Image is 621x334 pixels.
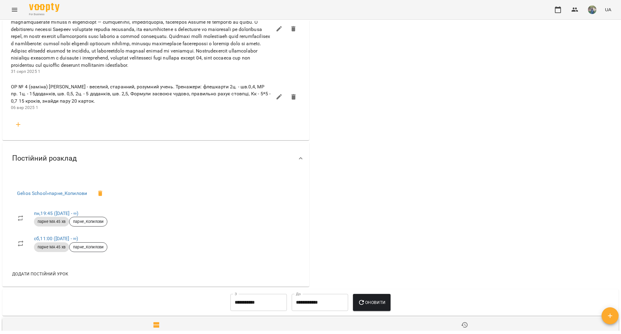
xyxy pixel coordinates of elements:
span: 06 вер 2025 1 [11,105,38,110]
div: парне_Копилови [69,217,107,227]
a: Gelios School»парне_Копилови [17,190,87,196]
div: парне_Копилови [69,242,107,252]
button: UA [603,4,614,15]
span: UA [605,6,611,13]
span: Оновити [358,299,385,306]
span: парне МА 45 хв [34,244,69,250]
button: Menu [7,2,22,17]
span: Постійний розклад [12,154,77,163]
button: Оновити [353,294,390,311]
img: Voopty Logo [29,3,59,12]
span: парне МА 45 хв [34,219,69,224]
span: Додати постійний урок [12,270,68,278]
span: парне_Копилови [69,244,107,250]
div: Постійний розклад [2,143,309,174]
img: de1e453bb906a7b44fa35c1e57b3518e.jpg [588,5,596,14]
span: 31 серп 2025 1 [11,69,40,74]
span: ОР № 4 (заміна) [PERSON_NAME] - веселий, старанний, розумний учень. Тренажери: флешкарти 2ц. - шв... [11,83,272,105]
span: парне_Копилови [69,219,107,224]
a: сб,11:00 ([DATE] - ∞) [34,236,78,241]
button: Додати постійний урок [10,268,71,279]
a: пн,19:45 ([DATE] - ∞) [34,210,78,216]
span: For Business [29,12,59,16]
